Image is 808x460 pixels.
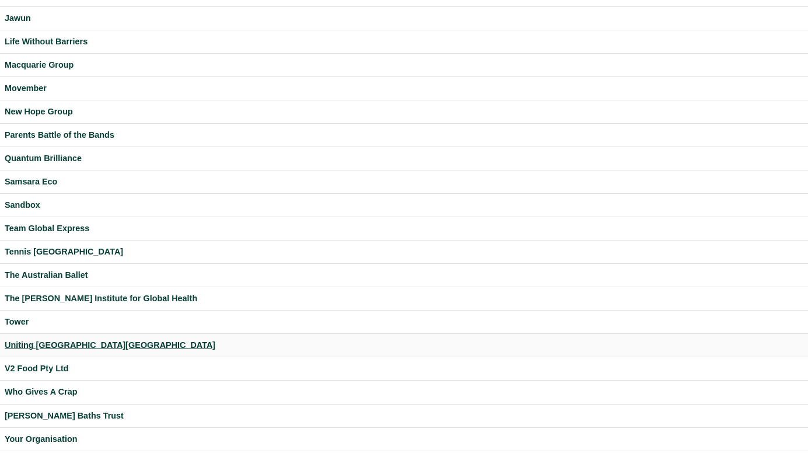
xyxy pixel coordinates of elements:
a: Jawun [5,12,803,25]
a: Who Gives A Crap [5,385,803,399]
a: The [PERSON_NAME] Institute for Global Health [5,292,803,305]
a: Parents Battle of the Bands [5,128,803,142]
a: Tennis [GEOGRAPHIC_DATA] [5,245,803,259]
a: V2 Food Pty Ltd [5,362,803,375]
a: Quantum Brilliance [5,152,803,165]
a: New Hope Group [5,105,803,119]
a: Team Global Express [5,222,803,235]
a: The Australian Ballet [5,269,803,282]
a: Your Organisation [5,433,803,446]
a: [PERSON_NAME] Baths Trust [5,409,803,423]
a: Life Without Barriers [5,35,803,48]
a: Sandbox [5,198,803,212]
a: Uniting [GEOGRAPHIC_DATA][GEOGRAPHIC_DATA] [5,339,803,352]
a: Macquarie Group [5,58,803,72]
a: Samsara Eco [5,175,803,189]
a: Tower [5,315,803,329]
a: Movember [5,82,803,95]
